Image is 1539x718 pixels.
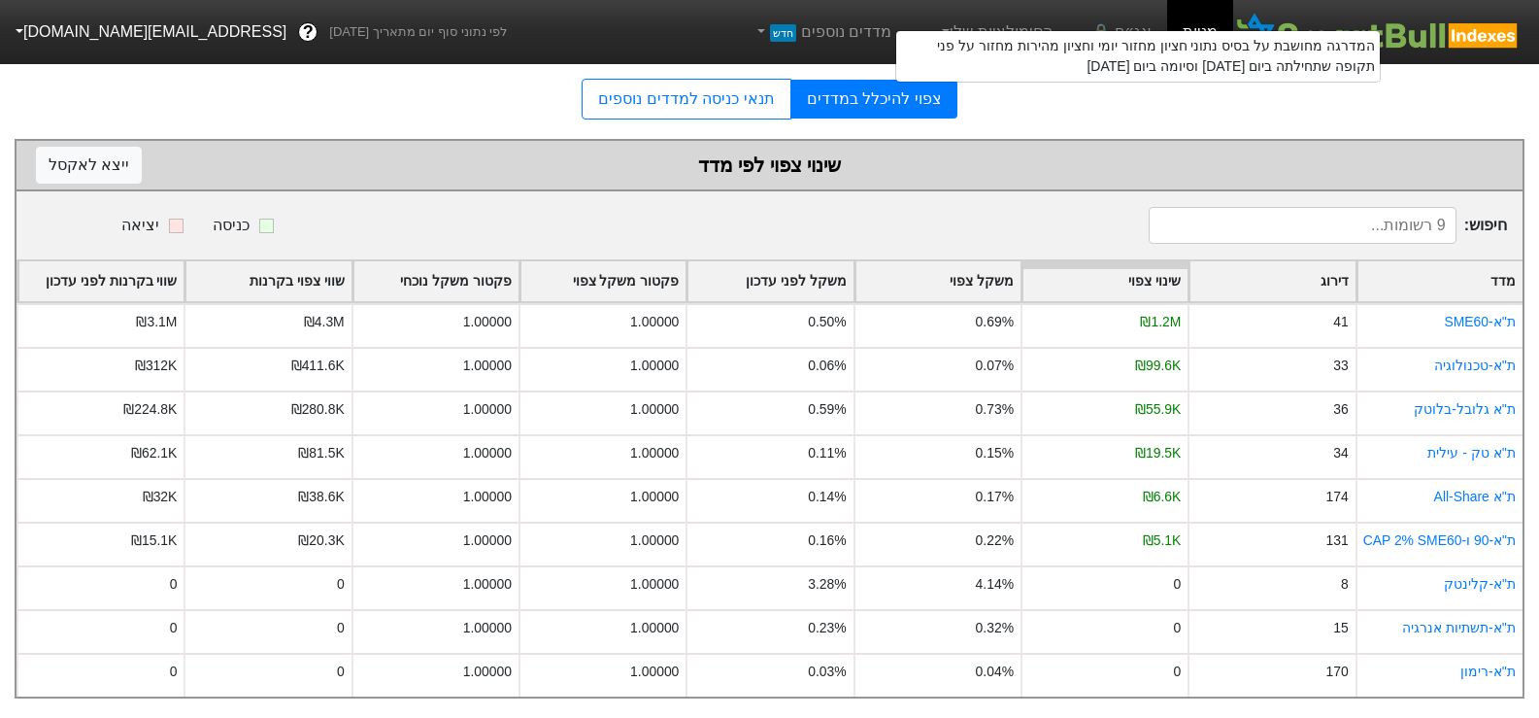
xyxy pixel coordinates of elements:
div: 1.00000 [463,662,512,682]
div: 1.00000 [463,487,512,507]
a: ת''א טק - עילית [1427,445,1516,461]
div: יציאה [121,214,159,237]
div: 0 [1174,618,1182,638]
div: 1.00000 [630,662,679,682]
div: כניסה [213,214,250,237]
div: ₪38.6K [298,487,344,507]
div: ₪6.6K [1143,487,1182,507]
div: 131 [1325,530,1348,551]
div: 1.00000 [630,399,679,420]
div: 1.00000 [630,487,679,507]
div: ₪1.2M [1140,312,1181,332]
div: 0 [1174,662,1182,682]
div: 3.28% [808,574,846,595]
div: ₪20.3K [298,530,344,551]
div: 1.00000 [463,574,512,595]
a: צפוי להיכלל במדדים [791,80,957,119]
div: Toggle SortBy [1357,261,1522,301]
div: ₪19.5K [1135,443,1181,463]
div: ₪312K [135,356,177,376]
div: ₪99.6K [1135,356,1181,376]
a: הסימולציות שלי [930,13,1060,51]
div: 1.00000 [463,530,512,551]
div: 0.03% [808,662,846,682]
div: ₪4.3M [304,312,345,332]
div: 0.22% [976,530,1014,551]
div: 0.59% [808,399,846,420]
div: המדרגה מחושבת על בסיס נתוני חציון מחזור יומי וחציון מהירות מחזור על פני תקופה שתחילתה ביום [DATE]... [895,30,1381,83]
div: 1.00000 [463,443,512,463]
div: 0 [170,618,178,638]
div: 0.11% [808,443,846,463]
div: 0 [337,574,345,595]
span: לפי נתוני סוף יום מתאריך [DATE] [329,22,507,42]
a: ת''א-רימון [1460,664,1516,679]
div: 15 [1333,618,1348,638]
div: 170 [1325,662,1348,682]
div: Toggle SortBy [18,261,184,301]
div: 1.00000 [630,443,679,463]
div: 1.00000 [463,356,512,376]
a: ת''א גלובל-בלוטק [1414,401,1516,417]
span: חיפוש : [1149,207,1507,244]
div: 0.17% [976,487,1014,507]
button: ייצא לאקסל [36,147,142,184]
div: 1.00000 [630,618,679,638]
div: 1.00000 [630,356,679,376]
div: 0.32% [976,618,1014,638]
div: Toggle SortBy [353,261,519,301]
img: SmartBull [1233,13,1523,51]
div: 0 [170,574,178,595]
div: ₪32K [143,487,178,507]
div: 0.50% [808,312,846,332]
div: 1.00000 [630,530,679,551]
div: 0.14% [808,487,846,507]
div: Toggle SortBy [687,261,853,301]
a: ת''א-SME60 [1444,314,1516,329]
div: ₪5.1K [1143,530,1182,551]
div: ₪224.8K [123,399,177,420]
div: 0 [337,662,345,682]
span: חדש [770,24,796,42]
div: שינוי צפוי לפי מדד [36,151,1503,180]
div: ₪15.1K [131,530,177,551]
span: ? [303,19,314,46]
div: 0.23% [808,618,846,638]
div: ₪62.1K [131,443,177,463]
a: ת''א All-Share [1434,489,1516,504]
div: 0.16% [808,530,846,551]
a: ת''א-תשתיות אנרגיה [1402,620,1516,635]
div: 33 [1333,356,1348,376]
div: 8 [1341,574,1349,595]
div: 1.00000 [463,399,512,420]
a: ת''א-טכנולוגיה [1434,358,1516,373]
a: תנאי כניסה למדדים נוספים [582,79,790,120]
div: ₪3.1M [136,312,177,332]
div: Toggle SortBy [185,261,351,301]
input: 9 רשומות... [1149,207,1456,244]
div: 1.00000 [463,618,512,638]
div: ₪81.5K [298,443,344,463]
div: 0 [337,618,345,638]
div: 0.04% [976,662,1014,682]
div: Toggle SortBy [1022,261,1188,301]
div: ₪411.6K [291,356,345,376]
div: 1.00000 [463,312,512,332]
div: 174 [1325,487,1348,507]
div: 34 [1333,443,1348,463]
div: 1.00000 [630,312,679,332]
a: מדדים נוספיםחדש [745,13,899,51]
div: 0.73% [976,399,1014,420]
div: 0 [170,662,178,682]
a: ת"א-קלינטק [1444,576,1516,592]
div: 41 [1333,312,1348,332]
div: 0.06% [808,356,846,376]
div: 1.00000 [630,574,679,595]
div: 0 [1174,574,1182,595]
div: Toggle SortBy [520,261,686,301]
div: ₪55.9K [1135,399,1181,420]
a: ת"א-90 ו-CAP 2% SME60 [1363,532,1516,548]
div: Toggle SortBy [855,261,1020,301]
div: 0.69% [976,312,1014,332]
div: ₪280.8K [291,399,345,420]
